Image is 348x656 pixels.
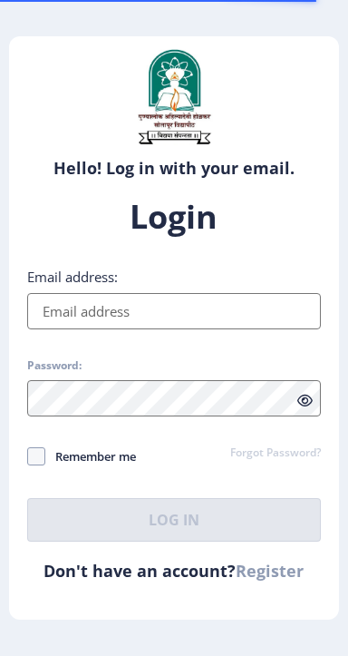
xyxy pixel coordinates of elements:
[236,560,304,582] a: Register
[27,268,118,286] label: Email address:
[27,195,322,239] h1: Login
[27,293,322,329] input: Email address
[230,445,321,462] a: Forgot Password?
[27,560,322,582] h6: Don't have an account?
[45,445,136,467] span: Remember me
[27,358,82,373] label: Password:
[27,498,322,542] button: Log In
[23,157,326,179] h6: Hello! Log in with your email.
[129,45,219,148] img: sulogo.png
